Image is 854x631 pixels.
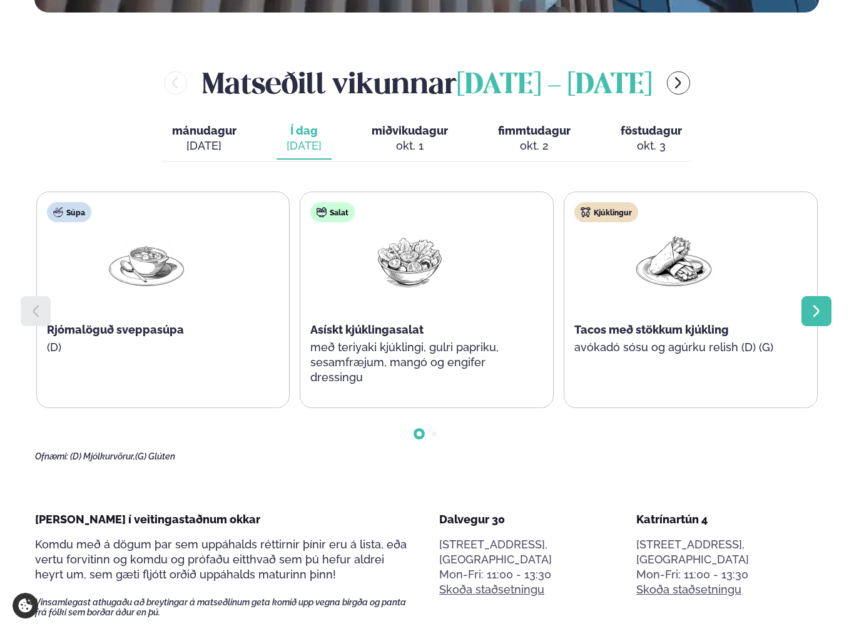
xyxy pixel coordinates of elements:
[164,71,187,95] button: menu-btn-left
[636,582,741,597] a: Skoða staðsetningu
[135,451,175,461] span: (G) Glúten
[310,340,509,385] p: með teriyaki kjúklingi, gulri papriku, sesamfræjum, mangó og engifer dressingu
[172,124,236,137] span: mánudagur
[439,582,544,597] a: Skoða staðsetningu
[35,451,68,461] span: Ofnæmi:
[317,207,327,217] img: salad.svg
[621,124,682,137] span: föstudagur
[35,513,260,526] span: [PERSON_NAME] í veitingastaðnum okkar
[162,118,247,160] button: mánudagur [DATE]
[370,232,450,290] img: Salad.png
[47,323,184,336] span: Rjómalöguð sveppasúpa
[172,138,236,153] div: [DATE]
[372,138,448,153] div: okt. 1
[634,232,714,290] img: Wraps.png
[35,597,414,617] span: Vinsamlegast athugaðu að breytingar á matseðlinum geta komið upp vegna birgða og panta frá fólki ...
[636,537,819,567] p: [STREET_ADDRESS], [GEOGRAPHIC_DATA]
[621,138,682,153] div: okt. 3
[310,202,355,222] div: Salat
[53,207,63,217] img: soup.svg
[287,138,322,153] div: [DATE]
[70,451,135,461] span: (D) Mjólkurvörur,
[202,63,652,103] h2: Matseðill vikunnar
[417,431,422,436] span: Go to slide 1
[362,118,458,160] button: miðvikudagur okt. 1
[13,593,38,618] a: Cookie settings
[581,207,591,217] img: chicken.svg
[574,340,773,355] p: avókadó sósu og agúrku relish (D) (G)
[498,124,571,137] span: fimmtudagur
[636,512,819,527] div: Katrínartún 4
[636,567,819,582] div: Mon-Fri: 11:00 - 13:30
[310,323,424,336] span: Asískt kjúklingasalat
[488,118,581,160] button: fimmtudagur okt. 2
[439,512,622,527] div: Dalvegur 30
[574,323,729,336] span: Tacos með stökkum kjúkling
[439,567,622,582] div: Mon-Fri: 11:00 - 13:30
[498,138,571,153] div: okt. 2
[35,538,407,581] span: Komdu með á dögum þar sem uppáhalds réttirnir þínir eru á lista, eða vertu forvitinn og komdu og ...
[372,124,448,137] span: miðvikudagur
[287,123,322,138] span: Í dag
[439,537,622,567] p: [STREET_ADDRESS], [GEOGRAPHIC_DATA]
[47,340,246,355] p: (D)
[47,202,91,222] div: Súpa
[457,72,652,100] span: [DATE] - [DATE]
[574,202,638,222] div: Kjúklingur
[106,232,186,290] img: Soup.png
[277,118,332,160] button: Í dag [DATE]
[611,118,692,160] button: föstudagur okt. 3
[432,431,437,436] span: Go to slide 2
[667,71,690,95] button: menu-btn-right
